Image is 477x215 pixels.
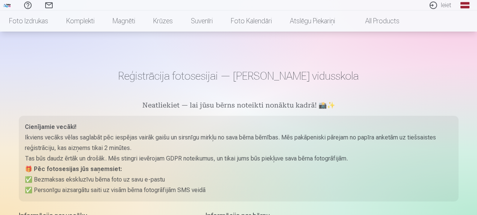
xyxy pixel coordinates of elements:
[3,3,11,8] img: /fa1
[25,165,122,173] strong: 🎁 Pēc fotosesijas jūs saņemsiet:
[25,123,76,130] strong: Cienījamie vecāki!
[104,11,144,32] a: Magnēti
[222,11,281,32] a: Foto kalendāri
[25,174,453,185] p: ✅ Bezmaksas ekskluzīvu bērna foto uz savu e-pastu
[19,101,459,111] h5: Neatliekiet — lai jūsu bērns noteikti nonāktu kadrā! 📸✨
[281,11,344,32] a: Atslēgu piekariņi
[57,11,104,32] a: Komplekti
[19,69,459,83] h1: Reģistrācija fotosesijai — [PERSON_NAME] vidusskola
[144,11,182,32] a: Krūzes
[25,132,453,153] p: Ikviens vecāks vēlas saglabāt pēc iespējas vairāk gaišu un sirsnīgu mirkļu no sava bērna bērnības...
[25,185,453,195] p: ✅ Personīgu aizsargātu saiti uz visām bērna fotogrāfijām SMS veidā
[182,11,222,32] a: Suvenīri
[344,11,408,32] a: All products
[25,153,453,164] p: Tas būs daudz ērtāk un drošāk. Mēs stingri ievērojam GDPR noteikumus, un tikai jums būs piekļuve ...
